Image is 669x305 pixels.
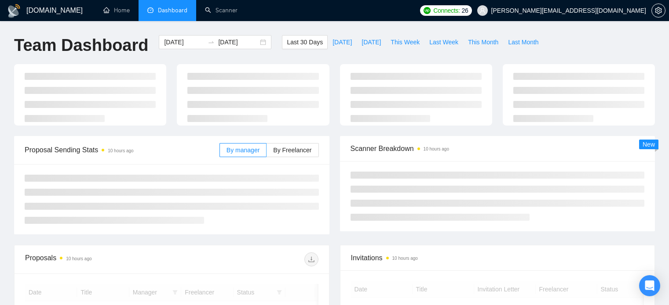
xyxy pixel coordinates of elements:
button: Last Month [503,35,543,49]
span: Last 30 Days [287,37,323,47]
span: user [479,7,486,14]
span: Last Week [429,37,458,47]
span: Last Month [508,37,538,47]
input: End date [218,37,258,47]
span: to [208,39,215,46]
span: This Month [468,37,498,47]
span: Proposal Sending Stats [25,144,219,155]
span: Scanner Breakdown [351,143,645,154]
span: swap-right [208,39,215,46]
span: By Freelancer [273,147,311,154]
h1: Team Dashboard [14,35,148,56]
button: [DATE] [357,35,386,49]
button: setting [651,4,665,18]
img: logo [7,4,21,18]
button: This Month [463,35,503,49]
span: This Week [391,37,420,47]
div: Open Intercom Messenger [639,275,660,296]
a: homeHome [103,7,130,14]
button: [DATE] [328,35,357,49]
a: searchScanner [205,7,238,14]
span: 26 [462,6,468,15]
span: [DATE] [362,37,381,47]
img: upwork-logo.png [424,7,431,14]
input: Start date [164,37,204,47]
span: New [643,141,655,148]
button: This Week [386,35,424,49]
button: Last 30 Days [282,35,328,49]
span: By manager [227,147,260,154]
time: 10 hours ago [108,148,133,153]
span: Connects: [433,6,460,15]
time: 10 hours ago [392,256,418,261]
div: Proposals [25,252,172,266]
time: 10 hours ago [424,147,449,151]
a: setting [651,7,665,14]
span: Dashboard [158,7,187,14]
span: dashboard [147,7,154,13]
span: Invitations [351,252,644,263]
span: [DATE] [333,37,352,47]
time: 10 hours ago [66,256,91,261]
button: Last Week [424,35,463,49]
